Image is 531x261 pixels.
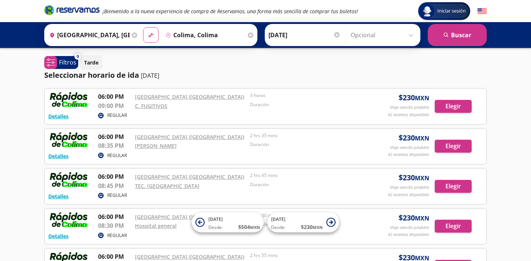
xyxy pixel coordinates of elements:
[107,152,127,159] p: REGULAR
[135,222,177,229] a: Hospital general
[48,152,69,160] button: Detalles
[268,26,341,44] input: Elegir Fecha
[44,4,100,18] a: Brand Logo
[250,225,260,230] small: MXN
[415,214,429,222] small: MXN
[103,8,358,15] em: ¡Bienvenido a la nueva experiencia de compra de Reservamos, una forma más sencilla de comprar tus...
[250,141,361,148] p: Duración
[44,70,139,81] p: Seleccionar horario de ida
[135,93,244,100] a: [GEOGRAPHIC_DATA] ([GEOGRAPHIC_DATA])
[135,142,177,149] a: [PERSON_NAME]
[77,53,79,60] span: 0
[250,132,361,139] p: 2 hrs 35 mins
[48,112,69,120] button: Detalles
[48,92,89,107] img: RESERVAMOS
[98,132,131,141] p: 06:00 PM
[135,213,244,220] a: [GEOGRAPHIC_DATA] ([GEOGRAPHIC_DATA])
[135,182,199,189] a: TEC. [GEOGRAPHIC_DATA]
[44,4,100,15] i: Brand Logo
[80,55,103,70] button: Tarde
[434,7,469,15] span: Iniciar sesión
[250,101,361,108] p: Duración
[208,216,223,222] span: [DATE]
[267,212,339,233] button: [DATE]Desde:$230MXN
[238,223,260,231] span: $ 504
[415,94,429,102] small: MXN
[48,232,69,240] button: Detalles
[98,141,131,150] p: 08:35 PM
[399,132,429,143] span: $ 230
[435,100,472,113] button: Elegir
[98,221,131,230] p: 08:30 PM
[415,174,429,182] small: MXN
[390,104,429,111] p: Viaje sencillo p/adulto
[313,225,323,230] small: MXN
[48,172,89,187] img: RESERVAMOS
[388,192,429,198] p: 42 asientos disponibles
[388,232,429,238] p: 42 asientos disponibles
[48,132,89,147] img: RESERVAMOS
[250,252,361,259] p: 2 hrs 55 mins
[98,181,131,190] p: 08:45 PM
[98,92,131,101] p: 06:00 PM
[135,133,244,140] a: [GEOGRAPHIC_DATA] ([GEOGRAPHIC_DATA])
[48,212,89,227] img: RESERVAMOS
[390,184,429,191] p: Viaje sencillo p/adulto
[301,223,323,231] span: $ 230
[351,26,417,44] input: Opcional
[141,71,159,80] p: [DATE]
[107,192,127,199] p: REGULAR
[44,56,78,69] button: 0Filtros
[271,224,285,231] span: Desde:
[98,101,131,110] p: 09:00 PM
[388,112,429,118] p: 42 asientos disponibles
[399,92,429,103] span: $ 230
[399,212,429,223] span: $ 230
[250,172,361,179] p: 2 hrs 45 mins
[59,58,76,67] p: Filtros
[250,181,361,188] p: Duración
[388,152,429,158] p: 42 asientos disponibles
[98,252,131,261] p: 06:00 PM
[435,220,472,233] button: Elegir
[435,140,472,153] button: Elegir
[478,7,487,16] button: English
[98,172,131,181] p: 06:00 PM
[98,212,131,221] p: 06:00 PM
[135,173,244,180] a: [GEOGRAPHIC_DATA] ([GEOGRAPHIC_DATA])
[435,180,472,193] button: Elegir
[48,192,69,200] button: Detalles
[192,212,264,233] button: [DATE]Desde:$504MXN
[208,224,223,231] span: Desde:
[135,102,167,109] a: C. FUGITIVOS
[107,112,127,119] p: REGULAR
[415,134,429,142] small: MXN
[250,92,361,99] p: 3 horas
[271,216,285,222] span: [DATE]
[390,145,429,151] p: Viaje sencillo p/adulto
[428,24,487,46] button: Buscar
[107,232,127,239] p: REGULAR
[399,172,429,183] span: $ 230
[163,26,246,44] input: Buscar Destino
[46,26,130,44] input: Buscar Origen
[390,225,429,231] p: Viaje sencillo p/adulto
[135,253,244,260] a: [GEOGRAPHIC_DATA] ([GEOGRAPHIC_DATA])
[84,59,98,66] p: Tarde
